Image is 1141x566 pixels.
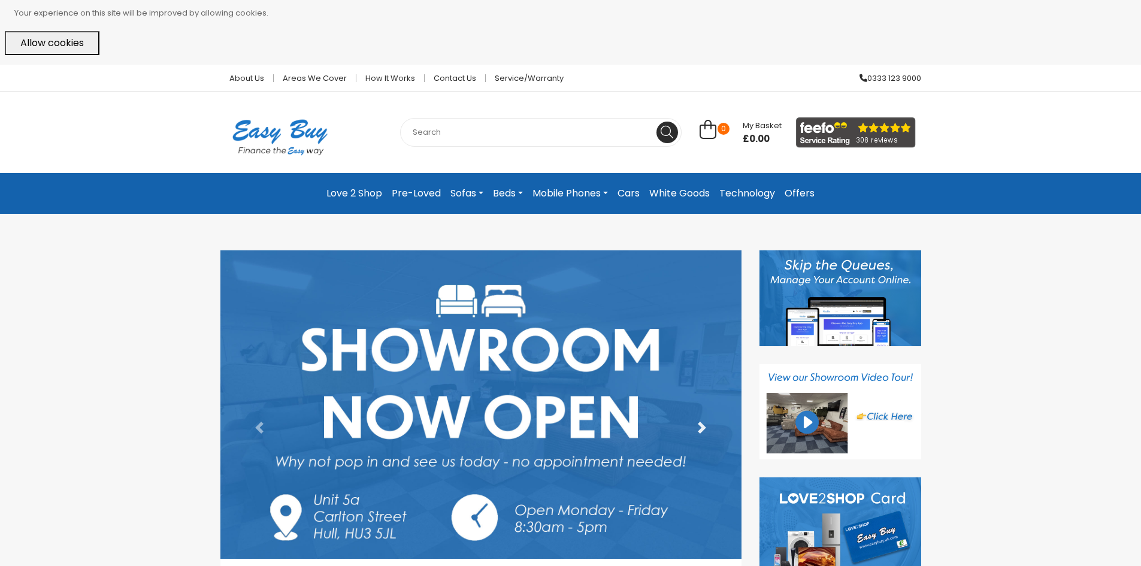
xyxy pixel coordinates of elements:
span: £0.00 [743,133,782,145]
a: Offers [780,183,819,204]
a: Areas we cover [274,74,356,82]
img: Showroom Video [759,364,921,460]
span: 0 [718,123,730,135]
img: Easy Buy [220,104,340,171]
a: 0333 123 9000 [851,74,921,82]
a: Love 2 Shop [322,183,387,204]
span: My Basket [743,120,782,131]
img: Showroom Now Open! [220,250,742,559]
a: How it works [356,74,425,82]
a: Technology [715,183,780,204]
a: Contact Us [425,74,486,82]
button: Allow cookies [5,31,99,55]
img: Discover our App [759,250,921,346]
a: Service/Warranty [486,74,564,82]
a: 0 My Basket £0.00 [700,126,782,140]
a: Beds [488,183,528,204]
p: Your experience on this site will be improved by allowing cookies. [14,5,1136,22]
a: Mobile Phones [528,183,613,204]
a: Sofas [446,183,488,204]
a: Cars [613,183,644,204]
a: Pre-Loved [387,183,446,204]
a: White Goods [644,183,715,204]
img: feefo_logo [796,117,916,148]
a: About Us [220,74,274,82]
input: Search [400,118,682,147]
